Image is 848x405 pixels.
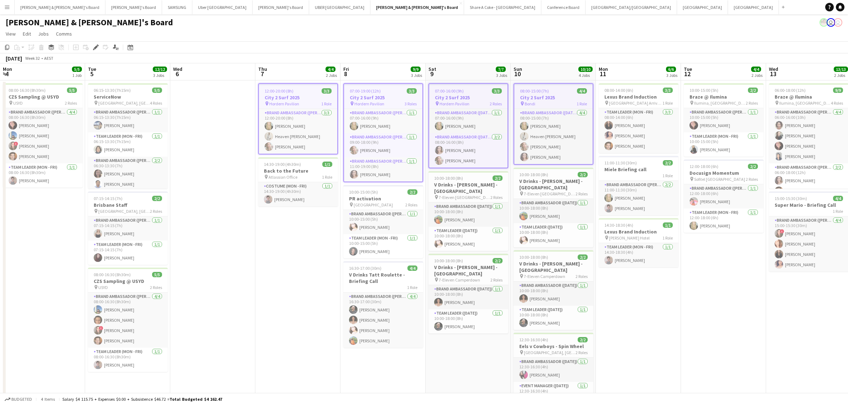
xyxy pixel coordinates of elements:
[684,159,764,233] app-job-card: 12:00-18:00 (6h)2/2Docusign Momentum Sofitel [GEOGRAPHIC_DATA]2 RolesBrand Ambassador ([PERSON_NA...
[44,56,53,61] div: AEST
[428,254,508,333] app-job-card: 10:00-18:00 (8h)2/2V Drinks - [PERSON_NAME] - [GEOGRAPHIC_DATA] 7-Eleven Camperdown2 RolesBrand A...
[690,164,718,169] span: 12:00-18:00 (6h)
[152,88,162,93] span: 5/5
[434,175,463,181] span: 10:00-18:00 (8h)
[322,88,332,94] span: 3/3
[150,100,162,106] span: 4 Roles
[599,156,678,215] app-job-card: 11:00-11:30 (30m)2/2Miele Briefing call1 RoleBrand Ambassador ([PERSON_NAME])2/211:00-11:30 (30m)...
[514,343,593,349] h3: Eels v Cowboys - Spin Wheel
[354,101,384,106] span: Hordern Pavilion
[576,274,588,279] span: 2 Roles
[439,195,490,200] span: 7-Eleven [GEOGRAPHIC_DATA]
[405,101,417,106] span: 3 Roles
[88,216,168,241] app-card-role: Brand Ambassador ([PERSON_NAME])1/107:15-14:15 (7h)[PERSON_NAME]
[834,73,848,78] div: 2 Jobs
[150,209,162,214] span: 2 Roles
[490,195,503,200] span: 2 Roles
[684,209,764,233] app-card-role: Team Leader (Mon - Fri)1/112:00-18:00 (6h)[PERSON_NAME]
[3,66,12,72] span: Mon
[609,235,650,241] span: [PERSON_NAME] Hotel
[258,168,338,174] h3: Back to the Future
[65,100,77,106] span: 2 Roles
[326,67,335,72] span: 4/4
[150,285,162,290] span: 2 Roles
[343,293,423,348] app-card-role: Brand Ambassador ([PERSON_NAME])4/416:30-17:00 (30m)[PERSON_NAME][PERSON_NAME][PERSON_NAME][PERSO...
[53,29,75,38] a: Comms
[514,261,593,273] h3: V Drinks - [PERSON_NAME] - [GEOGRAPHIC_DATA]
[769,66,778,72] span: Wed
[694,177,745,182] span: Sofitel [GEOGRAPHIC_DATA]
[343,83,423,182] div: 07:00-19:00 (12h)3/3City 2 Surf 2025 Hordern Pavilion3 RolesBrand Ambassador ([PERSON_NAME])1/107...
[170,396,222,402] span: Total Budgeted $4 162.47
[834,18,842,27] app-user-avatar: Andy Husen
[662,235,673,241] span: 1 Role
[6,55,22,62] div: [DATE]
[3,108,83,163] app-card-role: Brand Ambassador ([PERSON_NAME])4/408:00-16:30 (8h30m)[PERSON_NAME][PERSON_NAME]![PERSON_NAME][PE...
[407,265,417,271] span: 4/4
[684,184,764,209] app-card-role: Brand Ambassador ([PERSON_NAME])1/112:00-18:00 (6h)[PERSON_NAME]
[407,189,417,195] span: 2/2
[407,88,417,94] span: 3/3
[599,94,678,100] h3: Lexus Brand Induction
[94,88,131,93] span: 06:15-13:30 (7h15m)
[514,168,593,247] app-job-card: 10:00-18:00 (8h)2/2V Drinks - [PERSON_NAME] - [GEOGRAPHIC_DATA] 7-Eleven [GEOGRAPHIC_DATA]2 Roles...
[322,174,332,180] span: 1 Role
[343,185,423,258] app-job-card: 10:00-15:00 (5h)2/2PR activation [GEOGRAPHIC_DATA]2 RolesBrand Ambassador ([PERSON_NAME])1/110:00...
[56,31,72,37] span: Comms
[514,83,593,165] app-job-card: 08:00-15:00 (7h)4/4City 2 Surf 2025 Bondi1 RoleBrand Ambassador ([DATE])4/408:00-15:00 (7h)[PERSO...
[258,83,338,154] div: 12:00-20:00 (8h)3/3City 2 Surf 2025 Hordern Pavilion1 RoleBrand Ambassador ([PERSON_NAME])3/312:0...
[3,83,83,188] app-job-card: 08:00-16:30 (8h30m)5/5CZS Sampling @ USYD USYD2 RolesBrand Ambassador ([PERSON_NAME])4/408:00-16:...
[775,88,806,93] span: 06:00-18:00 (12h)
[775,196,807,201] span: 15:00-15:30 (30m)
[6,17,173,28] h1: [PERSON_NAME] & [PERSON_NAME]'s Board
[343,234,423,258] app-card-role: Team Leader (Mon - Fri)1/110:00-15:00 (5h)[PERSON_NAME]
[599,218,678,267] div: 14:30-18:30 (4h)1/1Lexus Brand Induction [PERSON_NAME] Hotel1 RoleTeam Leader (Mon - Fri)1/114:30...
[525,101,535,106] span: Bondi
[20,29,34,38] a: Edit
[833,196,843,201] span: 4/4
[265,88,293,94] span: 12:00-20:00 (8h)
[827,18,835,27] app-user-avatar: Andy Husen
[349,189,378,195] span: 10:00-15:00 (5h)
[666,67,676,72] span: 6/6
[683,70,692,78] span: 12
[87,70,96,78] span: 5
[684,66,692,72] span: Tue
[514,250,593,330] app-job-card: 10:00-18:00 (8h)2/2V Drinks - [PERSON_NAME] - [GEOGRAPHIC_DATA] 7-Eleven Camperdown2 RolesBrand A...
[604,222,633,228] span: 14:30-18:30 (4h)
[72,73,82,78] div: 1 Job
[253,0,309,14] button: [PERSON_NAME]'s Board
[490,277,503,283] span: 2 Roles
[344,94,422,101] h3: City 2 Surf 2025
[343,261,423,348] div: 16:30-17:00 (30m)4/4V Drinks Tatt Roulette - Briefing Call1 RoleBrand Ambassador ([PERSON_NAME])4...
[88,241,168,265] app-card-role: Team Leader (Mon - Fri)1/107:15-14:15 (7h)[PERSON_NAME]
[88,132,168,157] app-card-role: Team Leader (Mon - Fri)1/106:15-13:30 (7h15m)[PERSON_NAME]
[493,175,503,181] span: 2/2
[690,88,718,93] span: 10:00-15:00 (5h)
[88,108,168,132] app-card-role: Brand Ambassador ([PERSON_NAME])1/106:15-13:30 (7h15m)[PERSON_NAME]
[578,172,588,177] span: 2/2
[684,83,764,157] app-job-card: 10:00-15:00 (5h)2/2Braze @ Ilumina Ilumina, [GEOGRAPHIC_DATA]2 RolesBrand Ambassador ([PERSON_NAM...
[439,277,480,283] span: 7-Eleven Camperdown
[269,101,299,106] span: Hordern Pavilion
[13,100,23,106] span: USYD
[524,191,576,196] span: 7-Eleven [GEOGRAPHIC_DATA]
[326,73,337,78] div: 2 Jobs
[342,70,349,78] span: 8
[429,133,508,168] app-card-role: Brand Ambassador ([DATE])2/208:00-16:00 (8h)[PERSON_NAME][PERSON_NAME]
[11,397,32,402] span: Budgeted
[748,88,758,93] span: 2/2
[258,157,338,206] div: 14:30-19:00 (4h30m)1/1Back to the Future Atlassian Office1 RoleCostume (Mon - Fri)1/114:30-19:00 ...
[173,66,182,72] span: Wed
[192,0,253,14] button: Uber [GEOGRAPHIC_DATA]
[514,358,593,382] app-card-role: Brand Ambassador ([DATE])1/112:30-16:30 (4h)[PERSON_NAME]
[663,222,673,228] span: 1/1
[428,83,508,168] app-job-card: 07:00-16:00 (9h)3/3City 2 Surf 2025 Hordern Pavilion2 RolesBrand Ambassador ([DATE])1/107:00-16:0...
[344,157,422,182] app-card-role: Brand Ambassador ([PERSON_NAME])1/111:00-19:00 (8h)[PERSON_NAME]
[88,202,168,208] h3: Brisbane Staff
[153,67,167,72] span: 12/12
[524,350,576,355] span: [GEOGRAPHIC_DATA], [GEOGRAPHIC_DATA]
